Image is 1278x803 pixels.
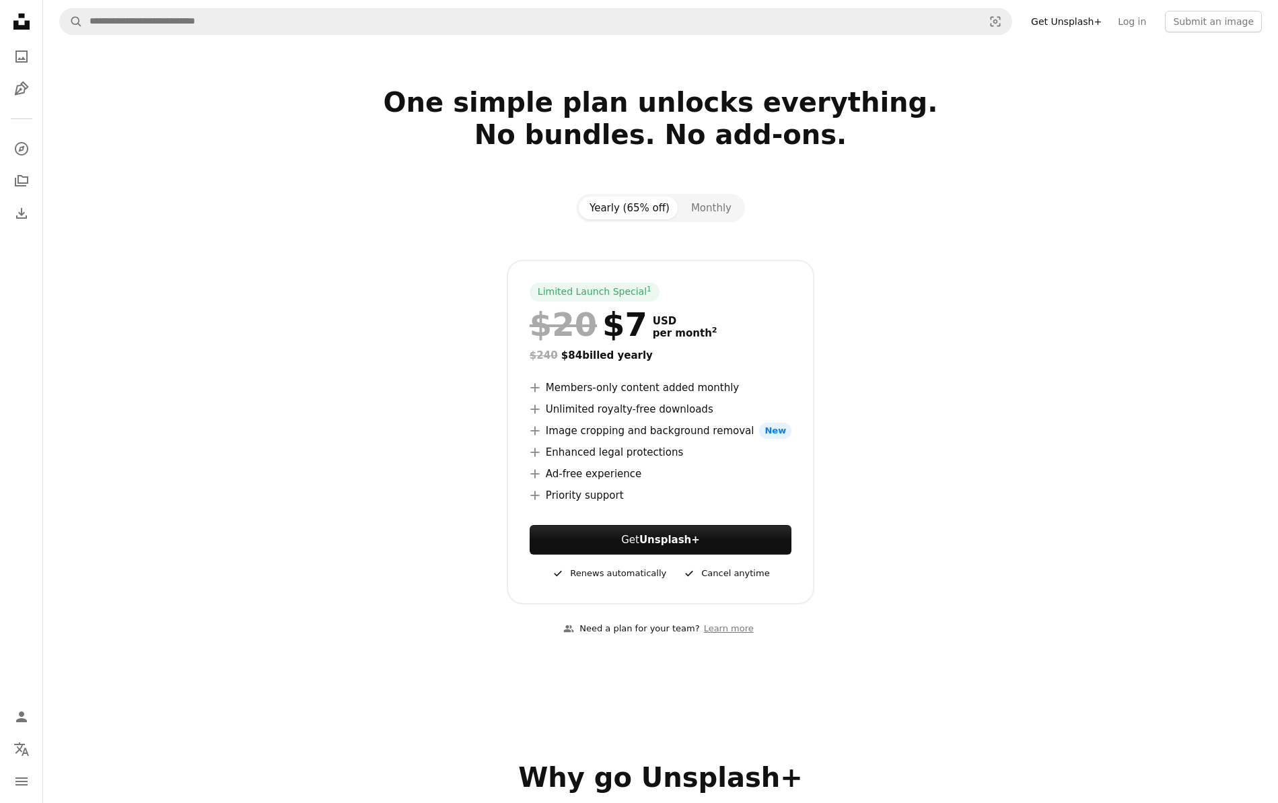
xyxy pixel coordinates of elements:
[530,401,791,417] li: Unlimited royalty-free downloads
[8,43,35,70] a: Photos
[700,618,758,640] a: Learn more
[1110,11,1154,32] a: Log in
[8,703,35,730] a: Log in / Sign up
[530,466,791,482] li: Ad-free experience
[530,380,791,396] li: Members-only content added monthly
[8,200,35,227] a: Download History
[1165,11,1262,32] button: Submit an image
[530,307,597,342] span: $20
[8,736,35,763] button: Language
[1023,11,1110,32] a: Get Unsplash+
[8,168,35,195] a: Collections
[8,75,35,102] a: Illustrations
[759,423,791,439] span: New
[639,534,700,546] strong: Unsplash+
[8,8,35,38] a: Home — Unsplash
[530,487,791,503] li: Priority support
[530,525,791,555] button: GetUnsplash+
[59,8,1012,35] form: Find visuals sitewide
[979,9,1011,34] button: Visual search
[563,622,699,636] div: Need a plan for your team?
[653,315,717,327] span: USD
[644,285,654,299] a: 1
[579,197,680,219] button: Yearly (65% off)
[530,349,558,361] span: $240
[530,423,791,439] li: Image cropping and background removal
[682,565,769,582] div: Cancel anytime
[530,347,791,363] div: $84 billed yearly
[8,768,35,795] button: Menu
[8,135,35,162] a: Explore
[60,9,83,34] button: Search Unsplash
[709,327,720,339] a: 2
[551,565,666,582] div: Renews automatically
[647,285,651,293] sup: 1
[530,444,791,460] li: Enhanced legal protections
[530,307,647,342] div: $7
[225,86,1097,183] h2: One simple plan unlocks everything. No bundles. No add-ons.
[680,197,742,219] button: Monthly
[530,283,660,302] div: Limited Launch Special
[225,761,1097,794] h2: Why go Unsplash+
[712,326,717,335] sup: 2
[653,327,717,339] span: per month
